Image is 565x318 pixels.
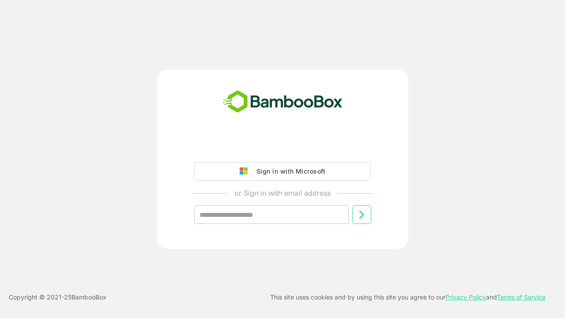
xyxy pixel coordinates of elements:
img: google [240,167,252,175]
p: or Sign in with email address [234,188,331,198]
a: Privacy Policy [445,293,486,301]
p: This site uses cookies and by using this site you agree to our and [270,292,546,303]
p: Copyright © 2021- 25 BambooBox [9,292,106,303]
div: Sign in with Microsoft [252,166,325,177]
img: bamboobox [218,87,347,117]
a: Terms of Service [497,293,546,301]
button: Sign in with Microsoft [194,162,371,181]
